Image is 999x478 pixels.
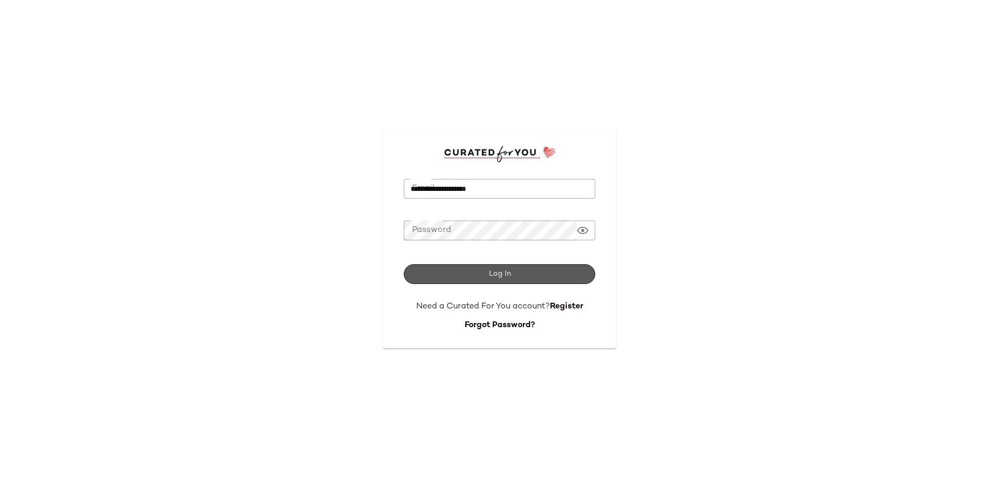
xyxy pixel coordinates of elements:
[550,302,583,311] a: Register
[465,321,535,330] a: Forgot Password?
[416,302,550,311] span: Need a Curated For You account?
[404,264,595,284] button: Log In
[488,270,510,278] span: Log In
[444,146,556,162] img: cfy_login_logo.DGdB1djN.svg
